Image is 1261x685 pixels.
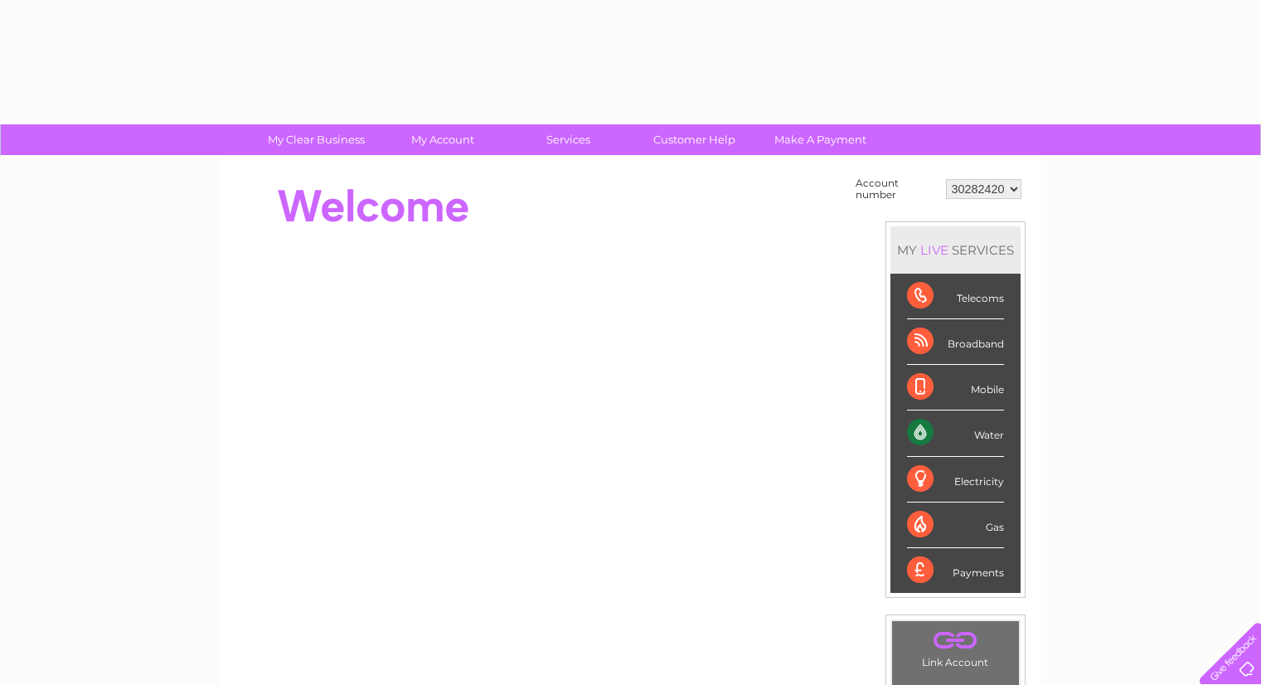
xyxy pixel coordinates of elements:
div: MY SERVICES [890,226,1021,274]
a: My Account [374,124,511,155]
td: Account number [851,173,942,205]
td: Link Account [891,620,1020,673]
div: Payments [907,548,1004,593]
div: LIVE [917,242,952,258]
div: Broadband [907,319,1004,365]
div: Gas [907,503,1004,548]
div: Water [907,411,1004,456]
div: Telecoms [907,274,1004,319]
a: . [896,625,1015,654]
div: Mobile [907,365,1004,411]
a: Make A Payment [752,124,889,155]
a: My Clear Business [248,124,385,155]
a: Services [500,124,637,155]
a: Customer Help [626,124,763,155]
div: Electricity [907,457,1004,503]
